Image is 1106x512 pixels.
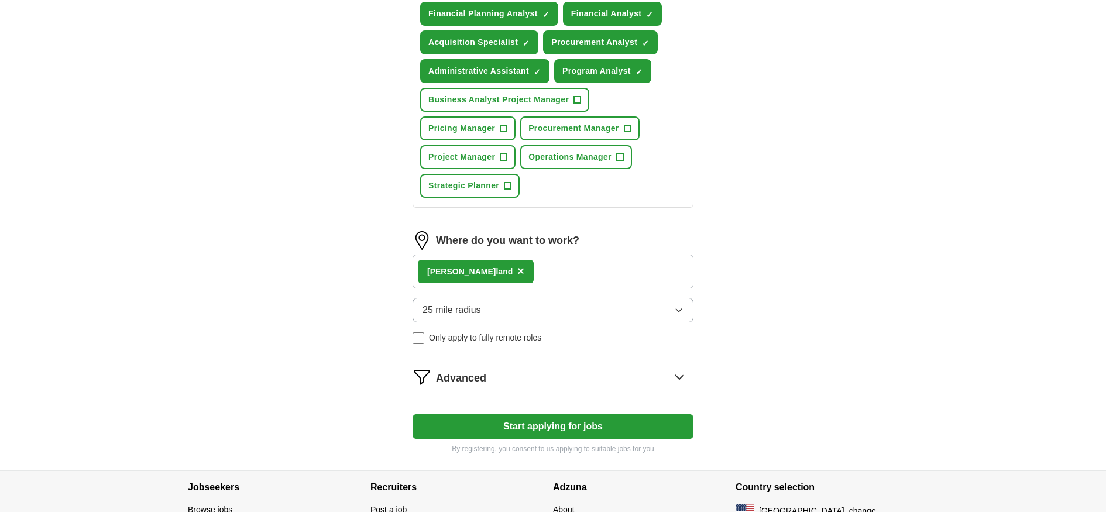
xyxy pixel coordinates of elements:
[420,30,538,54] button: Acquisition Specialist✓
[428,122,495,135] span: Pricing Manager
[520,145,632,169] button: Operations Manager
[428,94,569,106] span: Business Analyst Project Manager
[523,39,530,48] span: ✓
[571,8,642,20] span: Financial Analyst
[413,332,424,344] input: Only apply to fully remote roles
[427,267,496,276] strong: [PERSON_NAME]
[563,2,662,26] button: Financial Analyst✓
[528,122,619,135] span: Procurement Manager
[520,116,639,140] button: Procurement Manager
[413,444,693,454] p: By registering, you consent to us applying to suitable jobs for you
[428,8,538,20] span: Financial Planning Analyst
[413,414,693,439] button: Start applying for jobs
[413,298,693,322] button: 25 mile radius
[428,36,518,49] span: Acquisition Specialist
[551,36,637,49] span: Procurement Analyst
[413,231,431,250] img: location.png
[642,39,649,48] span: ✓
[736,471,918,504] h4: Country selection
[542,10,549,19] span: ✓
[429,332,541,344] span: Only apply to fully remote roles
[636,67,643,77] span: ✓
[428,180,499,192] span: Strategic Planner
[420,116,516,140] button: Pricing Manager
[534,67,541,77] span: ✓
[428,65,529,77] span: Administrative Assistant
[413,367,431,386] img: filter
[562,65,631,77] span: Program Analyst
[423,303,481,317] span: 25 mile radius
[517,264,524,277] span: ×
[428,151,495,163] span: Project Manager
[554,59,651,83] button: Program Analyst✓
[528,151,612,163] span: Operations Manager
[420,88,589,112] button: Business Analyst Project Manager
[436,370,486,386] span: Advanced
[427,266,513,278] div: land
[646,10,653,19] span: ✓
[517,263,524,280] button: ×
[420,174,520,198] button: Strategic Planner
[436,233,579,249] label: Where do you want to work?
[420,59,549,83] button: Administrative Assistant✓
[420,145,516,169] button: Project Manager
[420,2,558,26] button: Financial Planning Analyst✓
[543,30,658,54] button: Procurement Analyst✓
